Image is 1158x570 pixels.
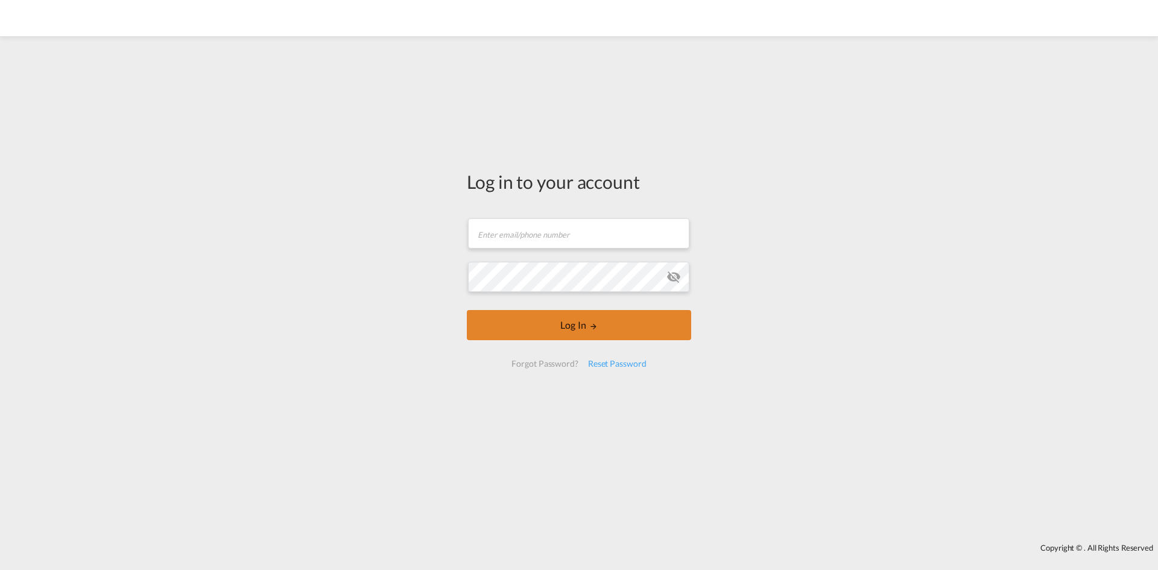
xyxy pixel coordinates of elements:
[468,218,689,249] input: Enter email/phone number
[467,169,691,194] div: Log in to your account
[507,353,583,375] div: Forgot Password?
[666,270,681,284] md-icon: icon-eye-off
[467,310,691,340] button: LOGIN
[583,353,651,375] div: Reset Password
